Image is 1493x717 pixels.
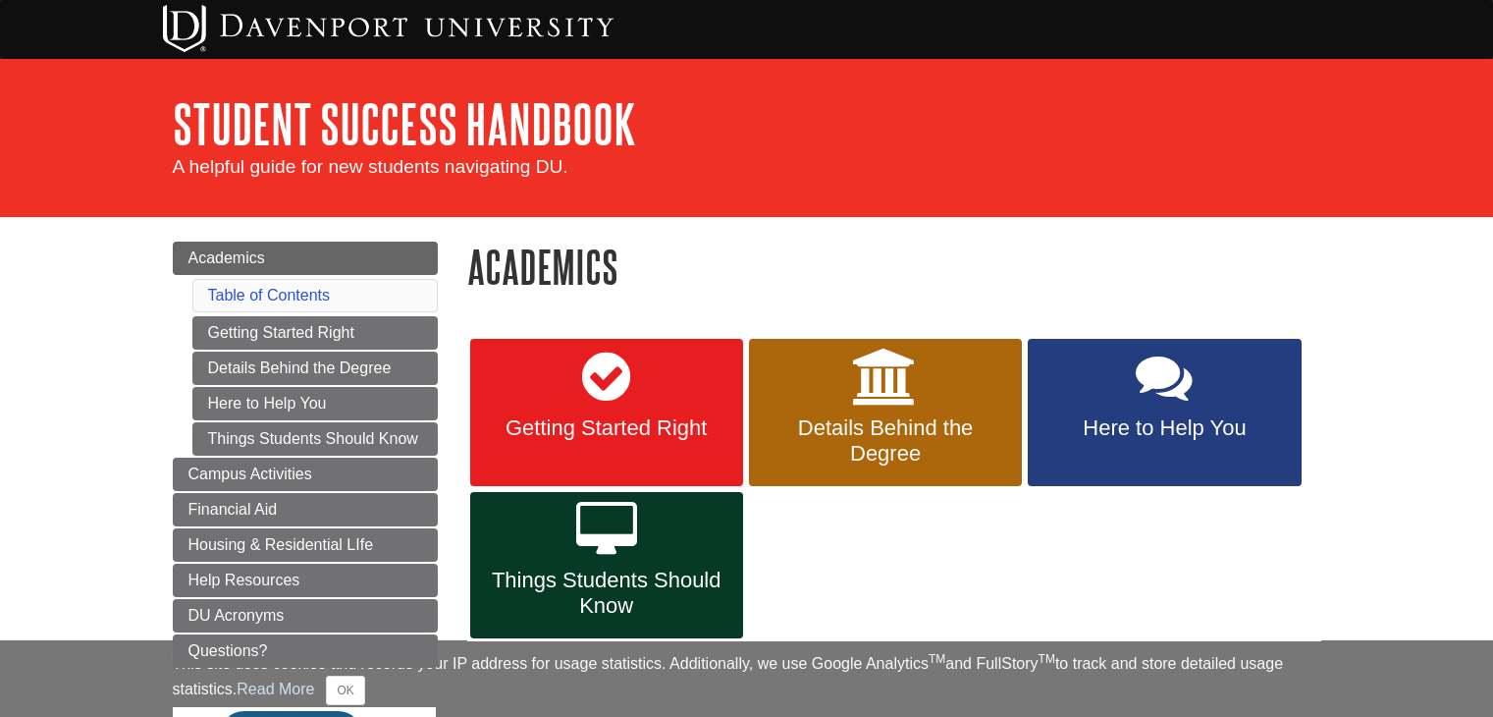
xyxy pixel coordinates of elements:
a: Getting Started Right [470,339,743,486]
a: Student Success Handbook [173,93,636,154]
a: Here to Help You [192,387,438,420]
a: Housing & Residential LIfe [173,528,438,562]
span: Questions? [188,642,268,659]
h1: Academics [467,242,1321,292]
a: Financial Aid [173,493,438,526]
span: Campus Activities [188,466,312,482]
span: Details Behind the Degree [764,415,1007,467]
a: DU Acronyms [173,599,438,633]
span: Housing & Residential LIfe [188,536,374,553]
a: Campus Activities [173,458,438,491]
span: A helpful guide for new students navigating DU. [173,156,568,177]
a: Things Students Should Know [470,492,743,639]
span: Things Students Should Know [485,568,728,619]
span: DU Acronyms [188,607,285,624]
span: Getting Started Right [485,415,728,441]
a: Here to Help You [1028,339,1301,486]
span: Financial Aid [188,501,278,518]
a: Details Behind the Degree [192,352,438,385]
img: Davenport University [163,5,613,52]
a: Things Students Should Know [192,422,438,456]
a: Questions? [173,634,438,668]
span: Help Resources [188,572,300,588]
a: Details Behind the Degree [749,339,1022,486]
a: Getting Started Right [192,316,438,350]
a: Table of Contents [208,287,331,303]
a: Academics [173,242,438,275]
a: Help Resources [173,564,438,597]
span: Here to Help You [1042,415,1286,441]
span: Academics [188,249,265,266]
